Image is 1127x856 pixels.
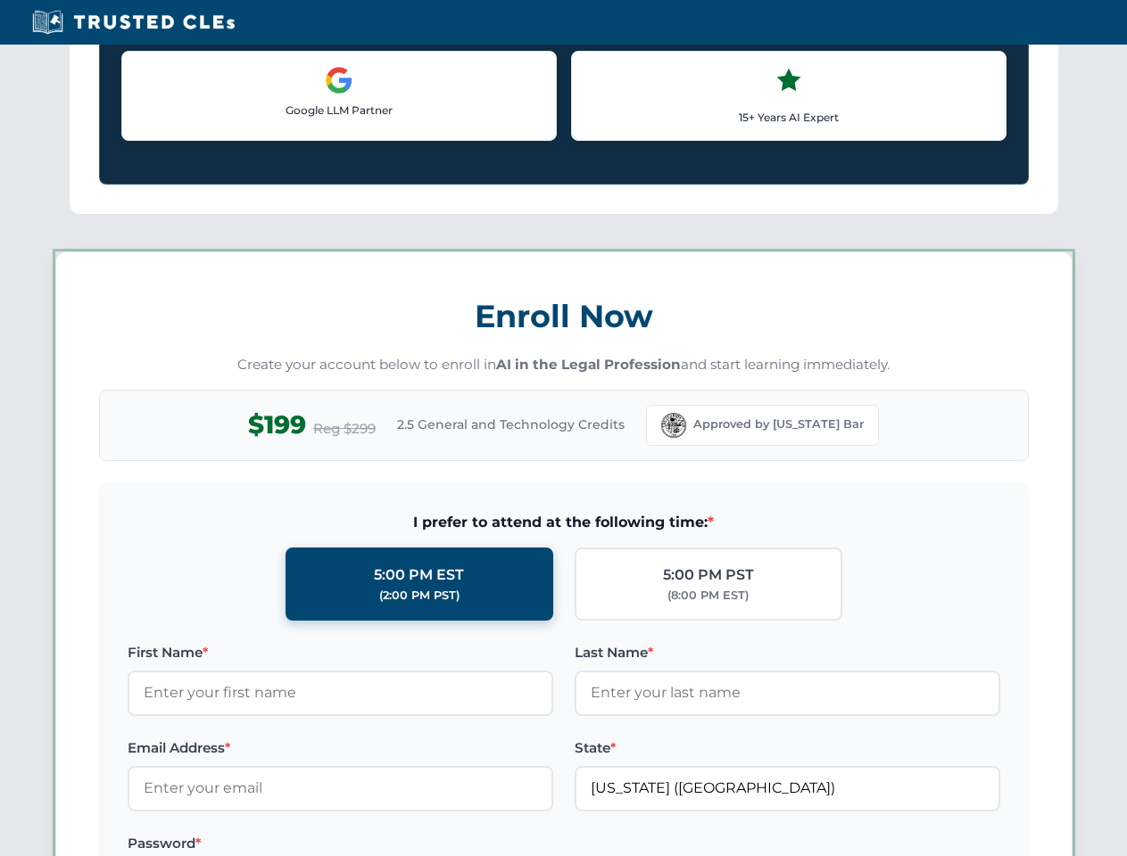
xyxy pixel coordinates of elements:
input: Enter your first name [128,671,553,715]
label: Last Name [575,642,1000,663]
label: Password [128,833,553,854]
img: Google [325,66,353,95]
h3: Enroll Now [99,288,1029,344]
span: $199 [248,405,306,445]
label: First Name [128,642,553,663]
input: Enter your email [128,766,553,811]
strong: AI in the Legal Profession [496,356,681,373]
p: Create your account below to enroll in and start learning immediately. [99,355,1029,375]
input: Florida (FL) [575,766,1000,811]
label: State [575,737,1000,759]
span: I prefer to attend at the following time: [128,511,1000,534]
input: Enter your last name [575,671,1000,715]
span: Approved by [US_STATE] Bar [693,416,864,433]
img: Florida Bar [661,413,686,438]
label: Email Address [128,737,553,759]
p: 15+ Years AI Expert [586,109,991,126]
span: 2.5 General and Technology Credits [397,415,625,434]
div: 5:00 PM EST [374,564,464,587]
div: (2:00 PM PST) [379,587,460,605]
div: (8:00 PM EST) [667,587,749,605]
img: Trusted CLEs [27,9,240,36]
span: Reg $299 [313,418,376,440]
p: Google LLM Partner [137,102,542,119]
div: 5:00 PM PST [663,564,754,587]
